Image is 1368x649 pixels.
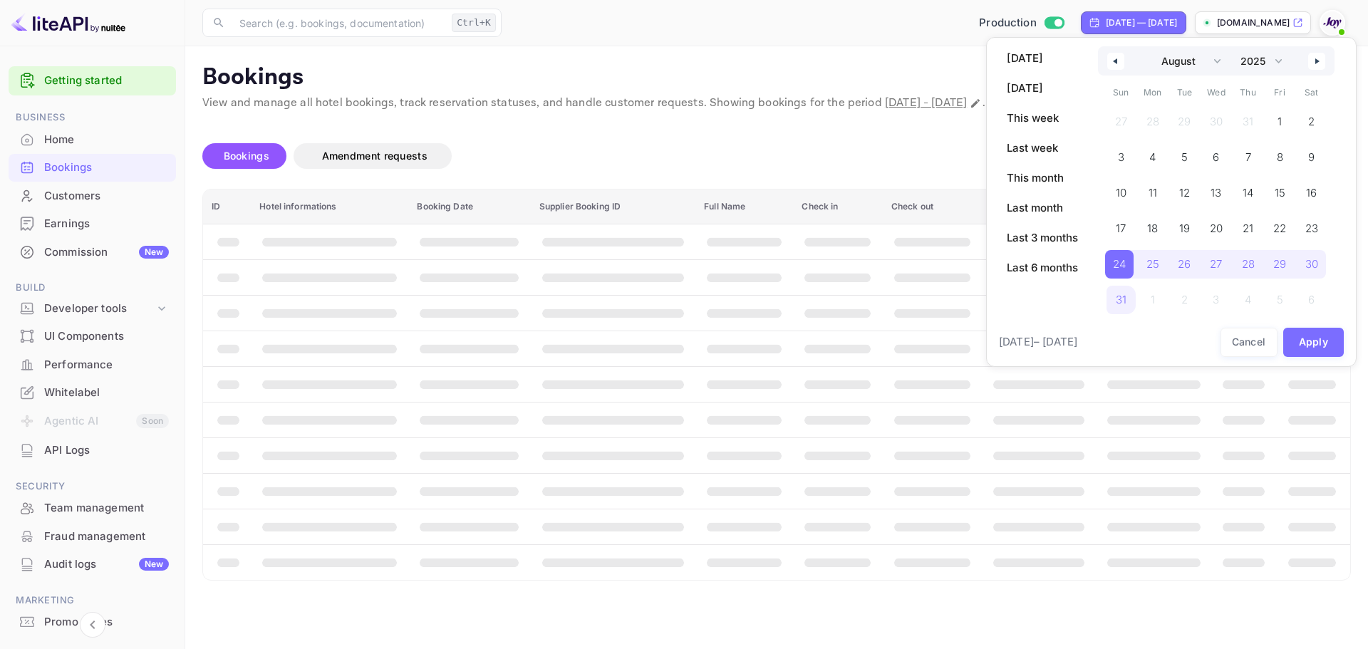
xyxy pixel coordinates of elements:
span: 24 [1113,251,1126,277]
button: 3 [1105,140,1137,168]
span: 31 [1116,287,1126,313]
span: 19 [1179,216,1190,242]
button: 18 [1137,211,1169,239]
button: 12 [1168,175,1201,204]
span: Fri [1264,81,1296,104]
button: 28 [1232,246,1264,275]
span: 14 [1243,180,1253,206]
span: 22 [1273,216,1286,242]
span: 20 [1210,216,1223,242]
span: 16 [1306,180,1317,206]
span: 11 [1149,180,1157,206]
button: [DATE] [998,76,1087,100]
span: Thu [1232,81,1264,104]
button: 5 [1168,140,1201,168]
button: 20 [1201,211,1233,239]
button: 27 [1201,246,1233,275]
span: 7 [1245,145,1251,170]
button: 1 [1264,104,1296,133]
span: 29 [1273,251,1286,277]
button: Last month [998,196,1087,220]
button: 17 [1105,211,1137,239]
button: 11 [1137,175,1169,204]
button: This week [998,106,1087,130]
button: 6 [1201,140,1233,168]
button: 21 [1232,211,1264,239]
button: 16 [1295,175,1327,204]
button: [DATE] [998,46,1087,71]
button: This month [998,166,1087,190]
span: Sun [1105,81,1137,104]
button: 26 [1168,246,1201,275]
span: Wed [1201,81,1233,104]
span: 27 [1210,251,1222,277]
span: Tue [1168,81,1201,104]
span: 4 [1149,145,1156,170]
button: 29 [1264,246,1296,275]
button: 4 [1137,140,1169,168]
span: 13 [1211,180,1221,206]
span: 3 [1118,145,1124,170]
span: [DATE] – [DATE] [999,334,1077,351]
span: 26 [1178,251,1191,277]
span: Mon [1137,81,1169,104]
button: 19 [1168,211,1201,239]
span: 23 [1305,216,1318,242]
button: 22 [1264,211,1296,239]
span: 6 [1213,145,1219,170]
span: 21 [1243,216,1253,242]
span: 2 [1308,109,1315,135]
button: 14 [1232,175,1264,204]
button: 25 [1137,246,1169,275]
span: 25 [1146,251,1159,277]
button: Last 3 months [998,226,1087,250]
button: Apply [1283,328,1344,357]
button: 9 [1295,140,1327,168]
span: 1 [1278,109,1282,135]
button: 24 [1105,246,1137,275]
button: 30 [1295,246,1327,275]
span: 5 [1181,145,1188,170]
span: 8 [1277,145,1283,170]
button: Cancel [1221,328,1278,357]
button: Last week [998,136,1087,160]
button: Last 6 months [998,256,1087,280]
span: 17 [1116,216,1126,242]
span: 12 [1179,180,1190,206]
button: 13 [1201,175,1233,204]
button: 15 [1264,175,1296,204]
span: 18 [1147,216,1158,242]
span: 30 [1305,251,1318,277]
button: 7 [1232,140,1264,168]
span: 9 [1308,145,1315,170]
span: 15 [1275,180,1285,206]
span: 10 [1116,180,1126,206]
button: 10 [1105,175,1137,204]
button: 23 [1295,211,1327,239]
button: 2 [1295,104,1327,133]
span: 28 [1242,251,1255,277]
button: 8 [1264,140,1296,168]
span: Sat [1295,81,1327,104]
button: 31 [1105,282,1137,311]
